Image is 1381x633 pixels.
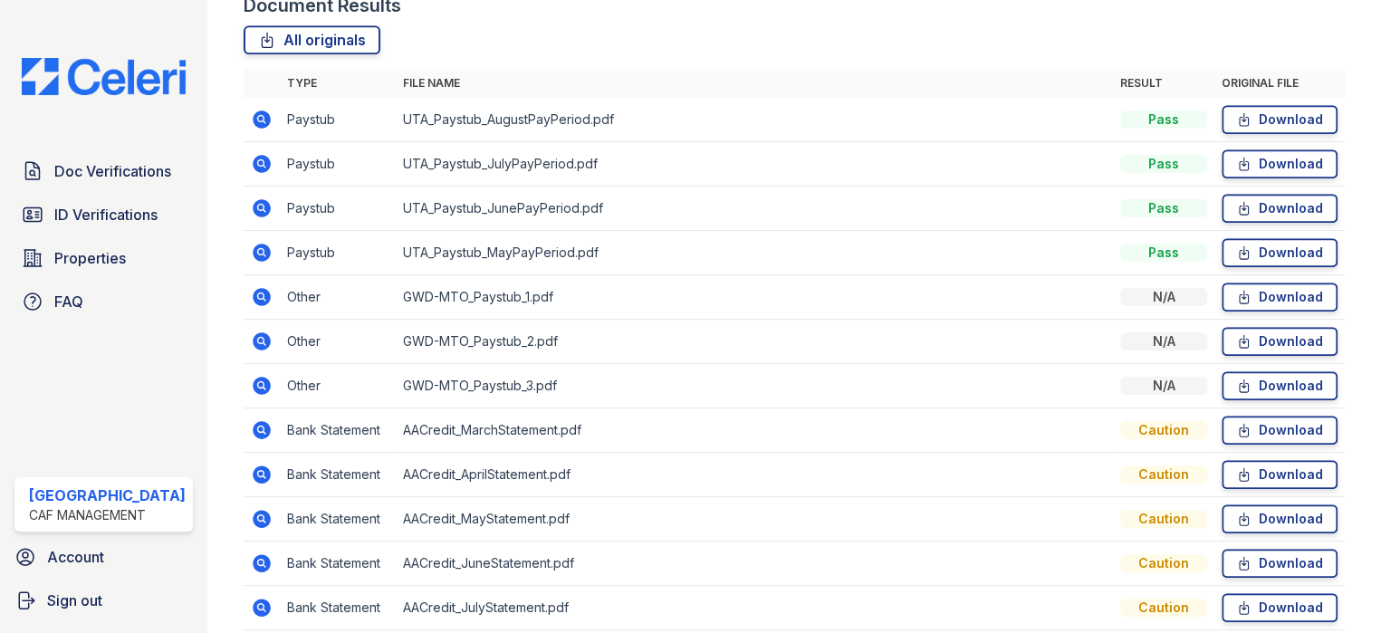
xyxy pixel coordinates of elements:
[396,187,1113,231] td: UTA_Paystub_JunePayPeriod.pdf
[1120,110,1207,129] div: Pass
[1222,460,1338,489] a: Download
[47,590,102,611] span: Sign out
[1120,554,1207,572] div: Caution
[280,497,396,542] td: Bank Statement
[1120,465,1207,484] div: Caution
[54,247,126,269] span: Properties
[1222,149,1338,178] a: Download
[1120,599,1207,617] div: Caution
[280,408,396,453] td: Bank Statement
[1222,416,1338,445] a: Download
[280,69,396,98] th: Type
[7,58,200,95] img: CE_Logo_Blue-a8612792a0a2168367f1c8372b55b34899dd931a85d93a1a3d3e32e68fde9ad4.png
[1120,288,1207,306] div: N/A
[280,142,396,187] td: Paystub
[396,275,1113,320] td: GWD-MTO_Paystub_1.pdf
[54,291,83,312] span: FAQ
[1222,283,1338,312] a: Download
[7,539,200,575] a: Account
[29,506,186,524] div: CAF Management
[1222,194,1338,223] a: Download
[1120,377,1207,395] div: N/A
[396,542,1113,586] td: AACredit_JuneStatement.pdf
[7,582,200,619] a: Sign out
[1214,69,1345,98] th: Original file
[396,98,1113,142] td: UTA_Paystub_AugustPayPeriod.pdf
[54,160,171,182] span: Doc Verifications
[1222,593,1338,622] a: Download
[29,484,186,506] div: [GEOGRAPHIC_DATA]
[14,153,193,189] a: Doc Verifications
[1222,504,1338,533] a: Download
[1120,421,1207,439] div: Caution
[1222,371,1338,400] a: Download
[1120,510,1207,528] div: Caution
[54,204,158,225] span: ID Verifications
[1222,327,1338,356] a: Download
[280,542,396,586] td: Bank Statement
[47,546,104,568] span: Account
[280,320,396,364] td: Other
[244,25,380,54] a: All originals
[280,231,396,275] td: Paystub
[1120,332,1207,350] div: N/A
[1120,199,1207,217] div: Pass
[1113,69,1214,98] th: Result
[396,408,1113,453] td: AACredit_MarchStatement.pdf
[396,142,1113,187] td: UTA_Paystub_JulyPayPeriod.pdf
[1120,155,1207,173] div: Pass
[14,240,193,276] a: Properties
[14,197,193,233] a: ID Verifications
[280,275,396,320] td: Other
[280,187,396,231] td: Paystub
[1222,549,1338,578] a: Download
[1222,238,1338,267] a: Download
[396,364,1113,408] td: GWD-MTO_Paystub_3.pdf
[280,98,396,142] td: Paystub
[280,586,396,630] td: Bank Statement
[396,320,1113,364] td: GWD-MTO_Paystub_2.pdf
[396,453,1113,497] td: AACredit_AprilStatement.pdf
[396,586,1113,630] td: AACredit_JulyStatement.pdf
[280,453,396,497] td: Bank Statement
[396,231,1113,275] td: UTA_Paystub_MayPayPeriod.pdf
[396,69,1113,98] th: File name
[396,497,1113,542] td: AACredit_MayStatement.pdf
[280,364,396,408] td: Other
[1222,105,1338,134] a: Download
[14,283,193,320] a: FAQ
[1120,244,1207,262] div: Pass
